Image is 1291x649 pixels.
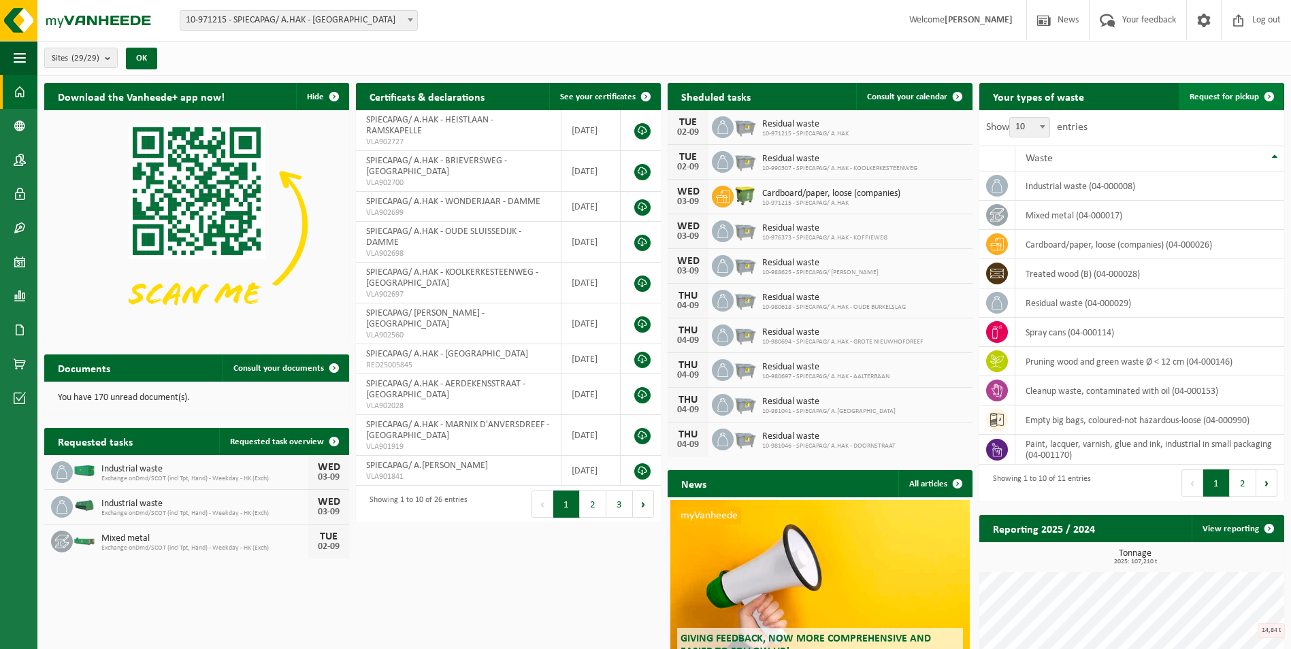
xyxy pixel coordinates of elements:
[126,48,157,69] button: OK
[52,48,99,69] span: Sites
[674,232,702,242] div: 03-09
[734,357,757,380] img: WB-2500-GAL-GY-01
[674,221,702,232] div: WED
[674,405,702,415] div: 04-09
[1015,259,1284,288] td: treated wood (B) (04-000028)
[762,188,900,199] span: Cardboard/paper, loose (companies)
[762,154,917,165] span: Residual waste
[561,110,621,151] td: [DATE]
[762,407,896,416] span: 10-981041 - SPIECAPAG/ A.[GEOGRAPHIC_DATA]
[366,442,551,452] span: VLA901919
[677,507,741,525] span: myVanheede
[101,499,308,510] span: Industrial waste
[101,533,308,544] span: Mixed metal
[1026,153,1053,164] span: Waste
[734,149,757,172] img: WB-2500-GAL-GY-01
[762,373,889,381] span: 10-980697 - SPIECAPAG/ A.HAK - AALTERBAAN
[734,114,757,137] img: WB-2500-GAL-GY-01
[307,93,324,101] span: Hide
[44,354,124,381] h2: Documents
[1181,469,1203,497] button: Previous
[315,473,342,482] div: 03-09
[762,199,900,207] span: 10-971215 - SPIECAPAG/ A.HAK
[366,471,551,482] span: VLA901841
[296,83,348,110] button: Hide
[1015,288,1284,318] td: residual waste (04-000029)
[668,83,764,110] h2: Sheduled tasks
[762,431,896,442] span: Residual waste
[762,303,906,312] span: 10-980618 - SPIECAPAG/ A.HAK - OUDE BURKELSLAG
[180,10,418,31] span: 10-971215 - SPIECAPAG/ A.HAK - BRUGGE
[1256,469,1277,497] button: Next
[945,15,1013,25] strong: [PERSON_NAME]
[734,427,757,450] img: WB-2500-GAL-GY-01
[674,371,702,380] div: 04-09
[532,490,553,518] button: Previous
[366,461,488,471] span: SPIECAPAG/ A.[PERSON_NAME]
[674,152,702,163] div: TUE
[561,415,621,456] td: [DATE]
[867,93,947,101] span: Consult your calendar
[561,456,621,486] td: [DATE]
[986,468,1091,498] div: Showing 1 to 10 of 11 entries
[366,308,485,329] span: SPIECAPAG/ [PERSON_NAME] - [GEOGRAPHIC_DATA]
[315,542,342,552] div: 02-09
[73,534,96,546] img: HK-XC-10-GN-00
[561,192,621,222] td: [DATE]
[856,83,971,110] a: Consult your calendar
[762,362,889,373] span: Residual waste
[674,301,702,311] div: 04-09
[986,122,1088,133] label: Show entries
[101,475,308,483] span: Exchange onDmd/SCOT (incl Tpt, Hand) - Weekday - HK (Exch)
[366,360,551,371] span: RED25005845
[233,364,324,373] span: Consult your documents
[101,464,308,475] span: Industrial waste
[366,227,521,248] span: SPIECAPAG/ A.HAK - OUDE SLUISSEDIJK - DAMME
[674,360,702,371] div: THU
[73,499,96,512] img: HK-XK-22-GN-00
[315,507,342,517] div: 03-09
[674,197,702,207] div: 03-09
[606,490,633,518] button: 3
[674,128,702,137] div: 02-09
[674,256,702,267] div: WED
[1179,83,1283,110] a: Request for pickup
[762,130,849,138] span: 10-971215 - SPIECAPAG/ A.HAK
[366,207,551,218] span: VLA902699
[674,267,702,276] div: 03-09
[762,338,924,346] span: 10-980694 - SPIECAPAG/ A.HAK - GROTE NIEUWHOFDREEF
[1015,318,1284,347] td: spray cans (04-000114)
[561,344,621,374] td: [DATE]
[633,490,654,518] button: Next
[366,115,493,136] span: SPIECAPAG/ A.HAK - HEISTLAAN - RAMSKAPELLE
[762,397,896,407] span: Residual waste
[561,222,621,263] td: [DATE]
[1230,469,1256,497] button: 2
[1015,405,1284,435] td: empty big bags, coloured-not hazardous-loose (04-000990)
[674,163,702,172] div: 02-09
[561,151,621,192] td: [DATE]
[762,442,896,450] span: 10-981046 - SPIECAPAG/ A.HAK - DOORNSTRAAT
[762,223,887,234] span: Residual waste
[1015,435,1284,465] td: Paint, lacquer, varnish, glue and ink, industrial in small packaging (04-001170)
[366,197,540,207] span: SPIECAPAG/ A.HAK - WONDERJAAR - DAMME
[366,349,528,359] span: SPIECAPAG/ A.HAK - [GEOGRAPHIC_DATA]
[315,462,342,473] div: WED
[366,379,525,400] span: SPIECAPAG/ A.HAK - AERDEKENSSTRAAT - [GEOGRAPHIC_DATA]
[366,289,551,300] span: VLA902697
[180,11,417,30] span: 10-971215 - SPIECAPAG/ A.HAK - BRUGGE
[561,374,621,415] td: [DATE]
[986,549,1284,565] h3: Tonnage
[363,489,468,519] div: Showing 1 to 10 of 26 entries
[979,515,1109,542] h2: Reporting 2025 / 2024
[668,470,720,497] h2: News
[561,263,621,303] td: [DATE]
[674,440,702,450] div: 04-09
[762,327,924,338] span: Residual waste
[1192,515,1283,542] a: View reporting
[560,93,636,101] span: See your certificates
[674,186,702,197] div: WED
[366,156,507,177] span: SPIECAPAG/ A.HAK - BRIEVERSWEG - [GEOGRAPHIC_DATA]
[44,110,349,339] img: Download de VHEPlus App
[366,330,551,341] span: VLA902560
